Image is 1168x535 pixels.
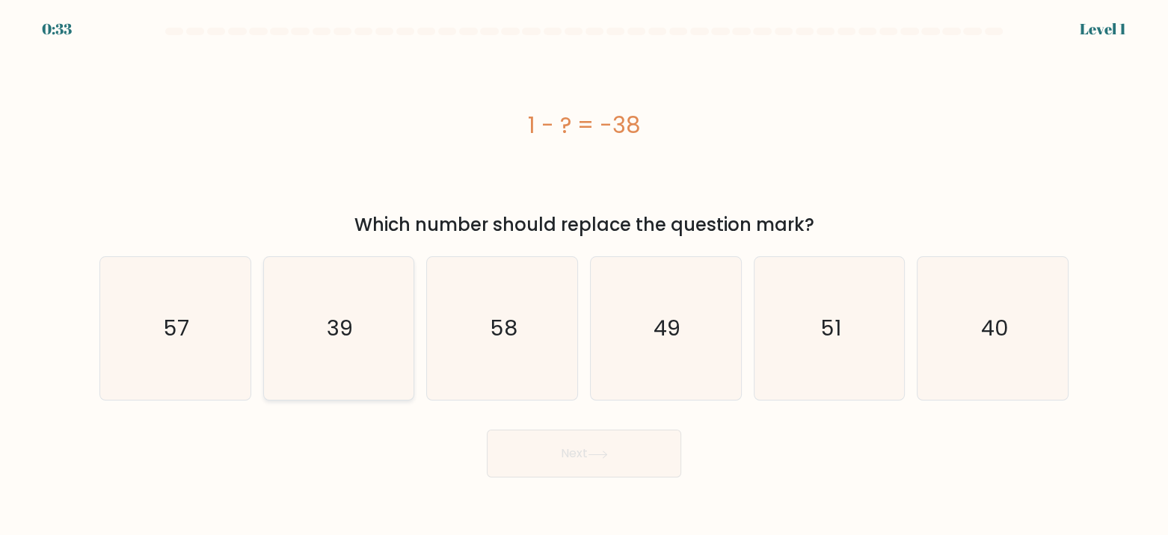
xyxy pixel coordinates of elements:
[99,108,1069,142] div: 1 - ? = -38
[487,430,681,477] button: Next
[327,313,353,343] text: 39
[1080,18,1126,40] div: Level 1
[42,18,72,40] div: 0:33
[654,313,680,343] text: 49
[820,313,841,343] text: 51
[108,211,1060,238] div: Which number should replace the question mark?
[164,313,190,343] text: 57
[490,313,517,343] text: 58
[981,313,1008,343] text: 40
